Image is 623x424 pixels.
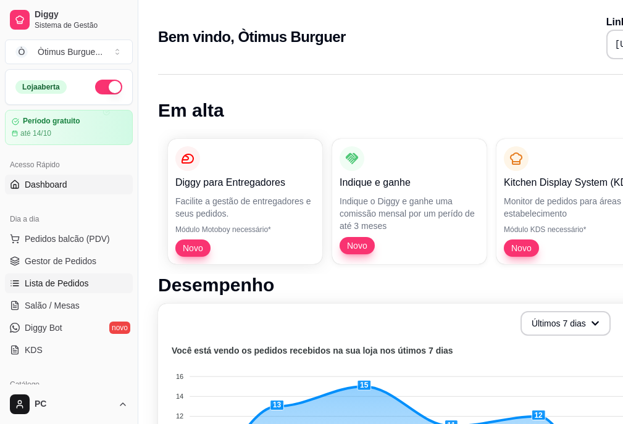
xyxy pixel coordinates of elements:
span: Dashboard [25,178,67,191]
button: Pedidos balcão (PDV) [5,229,133,249]
span: Diggy [35,9,128,20]
text: Você está vendo os pedidos recebidos na sua loja nos útimos 7 dias [172,346,453,355]
tspan: 14 [176,393,183,400]
article: até 14/10 [20,128,51,138]
button: Alterar Status [95,80,122,94]
article: Período gratuito [23,117,80,126]
span: Sistema de Gestão [35,20,128,30]
span: PC [35,399,113,410]
p: Indique e ganhe [340,175,479,190]
span: Ò [15,46,28,58]
button: Select a team [5,39,133,64]
p: Módulo Motoboy necessário* [175,225,315,235]
span: Diggy Bot [25,322,62,334]
a: Salão / Mesas [5,296,133,315]
p: Indique o Diggy e ganhe uma comissão mensal por um perído de até 3 meses [340,195,479,232]
span: Lista de Pedidos [25,277,89,289]
a: Período gratuitoaté 14/10 [5,110,133,145]
span: Gestor de Pedidos [25,255,96,267]
tspan: 12 [176,412,183,420]
span: Novo [178,242,208,254]
a: Lista de Pedidos [5,273,133,293]
div: Catálogo [5,375,133,394]
a: Diggy Botnovo [5,318,133,338]
div: Òtimus Burgue ... [38,46,102,58]
span: Novo [342,239,372,252]
button: PC [5,389,133,419]
a: Dashboard [5,175,133,194]
button: Diggy para EntregadoresFacilite a gestão de entregadores e seus pedidos.Módulo Motoboy necessário... [168,139,322,264]
div: Loja aberta [15,80,67,94]
a: KDS [5,340,133,360]
tspan: 16 [176,373,183,380]
span: Pedidos balcão (PDV) [25,233,110,245]
p: Facilite a gestão de entregadores e seus pedidos. [175,195,315,220]
span: Novo [506,242,537,254]
span: Salão / Mesas [25,299,80,312]
a: Gestor de Pedidos [5,251,133,271]
span: KDS [25,344,43,356]
h2: Bem vindo, Òtimus Burguer [158,27,346,47]
div: Acesso Rápido [5,155,133,175]
button: Últimos 7 dias [521,311,611,336]
button: Indique e ganheIndique o Diggy e ganhe uma comissão mensal por um perído de até 3 mesesNovo [332,139,487,264]
p: Diggy para Entregadores [175,175,315,190]
div: Dia a dia [5,209,133,229]
a: DiggySistema de Gestão [5,5,133,35]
